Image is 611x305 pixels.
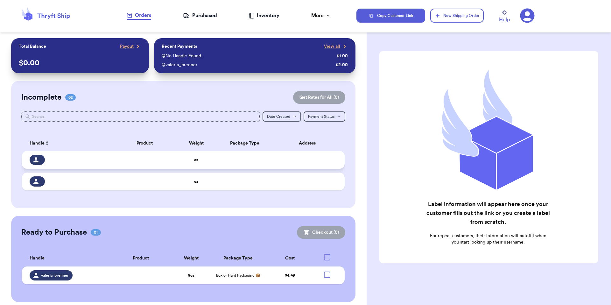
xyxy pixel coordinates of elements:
span: Box or Hard Packaging 📦 [216,273,260,277]
div: @ No Handle Found. [162,53,334,59]
th: Package Type [215,136,274,151]
h2: Ready to Purchase [21,227,87,238]
h2: Incomplete [21,92,61,103]
span: Payment Status [308,115,334,118]
button: Sort ascending [45,139,50,147]
button: Checkout (0) [297,226,345,239]
button: Date Created [263,111,301,122]
a: Help [499,11,510,24]
button: New Shipping Order [430,9,484,23]
button: Payment Status [304,111,345,122]
span: Payout [120,43,134,50]
span: View all [324,43,340,50]
span: Date Created [267,115,290,118]
a: View all [324,43,348,50]
div: $ 1.00 [337,53,348,59]
div: More [311,12,331,19]
th: Weight [177,136,216,151]
th: Address [274,136,345,151]
span: $ 4.49 [285,273,295,277]
th: Product [109,250,172,266]
a: Purchased [183,12,217,19]
div: Orders [127,11,151,19]
span: Handle [30,255,45,262]
th: Weight [172,250,210,266]
p: Recent Payments [162,43,197,50]
p: For repeat customers, their information will autofill when you start looking up their username. [426,233,550,245]
p: Total Balance [19,43,46,50]
span: 02 [65,94,76,101]
span: Handle [30,140,45,147]
span: 01 [91,229,101,236]
h2: Label information will appear here once your customer fills out the link or you create a label fr... [426,200,550,226]
a: Inventory [249,12,279,19]
span: valeria_brenner [41,273,69,278]
strong: 8 oz [188,273,194,277]
strong: oz [194,180,198,183]
th: Product [112,136,177,151]
div: @ valeria_brenner [162,62,334,68]
button: Copy Customer Link [356,9,425,23]
p: $ 0.00 [19,58,141,68]
a: Payout [120,43,141,50]
div: $ 2.00 [336,62,348,68]
th: Cost [266,250,313,266]
span: Help [499,16,510,24]
button: Get Rates for All (0) [293,91,345,104]
strong: oz [194,158,198,162]
input: Search [21,111,260,122]
th: Package Type [210,250,266,266]
a: Orders [127,11,151,20]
